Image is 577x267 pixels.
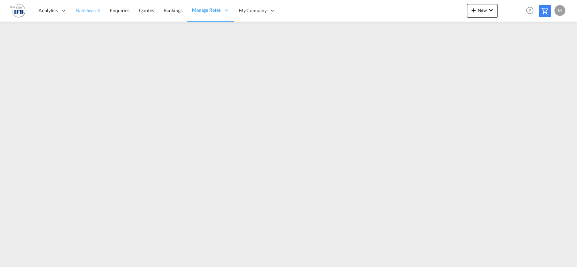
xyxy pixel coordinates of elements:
span: New [470,7,495,13]
md-icon: icon-plus 400-fg [470,6,478,14]
div: M [554,5,565,16]
span: Bookings [164,7,183,13]
button: icon-plus 400-fgNewicon-chevron-down [467,4,498,18]
md-icon: icon-chevron-down [487,6,495,14]
span: Manage Rates [192,7,221,14]
div: Help [524,5,539,17]
span: Enquiries [110,7,129,13]
span: Quotes [139,7,154,13]
span: Analytics [39,7,58,14]
span: Help [524,5,535,16]
span: Rate Search [76,7,100,13]
span: My Company [239,7,267,14]
img: 2b726980256c11eeaa87296e05903fd5.png [10,3,25,18]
